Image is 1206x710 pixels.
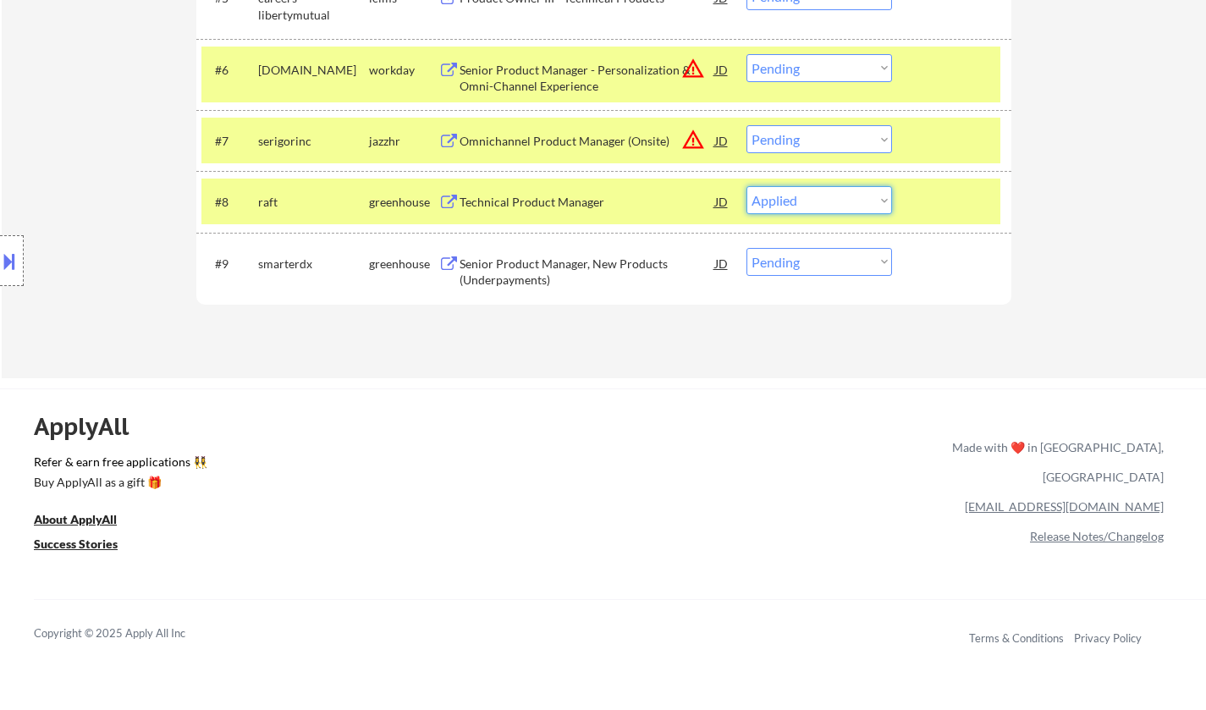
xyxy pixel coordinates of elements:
[258,62,369,79] div: [DOMAIN_NAME]
[369,62,438,79] div: workday
[34,412,148,441] div: ApplyAll
[369,133,438,150] div: jazzhr
[215,62,245,79] div: #6
[965,499,1164,514] a: [EMAIL_ADDRESS][DOMAIN_NAME]
[1030,529,1164,543] a: Release Notes/Changelog
[713,186,730,217] div: JD
[258,194,369,211] div: raft
[460,194,715,211] div: Technical Product Manager
[681,128,705,151] button: warning_amber
[945,432,1164,492] div: Made with ❤️ in [GEOGRAPHIC_DATA], [GEOGRAPHIC_DATA]
[34,537,118,551] u: Success Stories
[34,625,229,642] div: Copyright © 2025 Apply All Inc
[1074,631,1142,645] a: Privacy Policy
[258,133,369,150] div: serigorinc
[258,256,369,272] div: smarterdx
[369,256,438,272] div: greenhouse
[460,133,715,150] div: Omnichannel Product Manager (Onsite)
[34,511,140,532] a: About ApplyAll
[34,512,117,526] u: About ApplyAll
[34,476,203,488] div: Buy ApplyAll as a gift 🎁
[369,194,438,211] div: greenhouse
[34,456,598,474] a: Refer & earn free applications 👯‍♀️
[713,54,730,85] div: JD
[681,57,705,80] button: warning_amber
[713,125,730,156] div: JD
[460,62,715,95] div: Senior Product Manager - Personalization & Omni-Channel Experience
[969,631,1064,645] a: Terms & Conditions
[460,256,715,289] div: Senior Product Manager, New Products (Underpayments)
[34,536,140,557] a: Success Stories
[34,474,203,495] a: Buy ApplyAll as a gift 🎁
[713,248,730,278] div: JD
